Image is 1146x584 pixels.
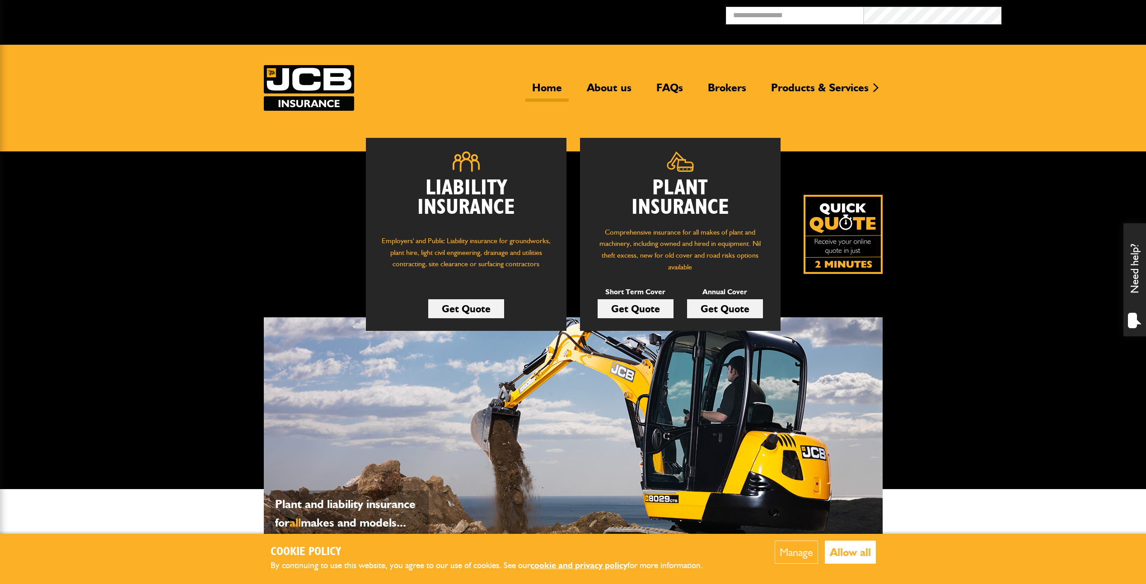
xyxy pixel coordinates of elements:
button: Manage [775,541,818,564]
span: all [290,515,301,530]
button: Broker Login [1001,7,1139,21]
a: FAQs [650,81,690,102]
a: Home [525,81,569,102]
p: Employers' and Public Liability insurance for groundworks, plant hire, light civil engineering, d... [379,235,553,278]
div: Need help? [1123,223,1146,336]
a: Get Quote [428,299,504,318]
h2: Plant Insurance [594,179,767,217]
p: Plant and liability insurance for makes and models... [275,495,424,532]
a: JCB Insurance Services [264,65,354,111]
img: Quick Quote [804,195,883,274]
a: Products & Services [764,81,875,102]
button: Allow all [825,541,876,564]
a: cookie and privacy policy [530,560,627,570]
a: Get your insurance quote isn just 2-minutes [804,195,883,274]
p: Comprehensive insurance for all makes of plant and machinery, including owned and hired in equipm... [594,226,767,273]
p: Annual Cover [687,286,763,298]
h2: Cookie Policy [271,545,718,559]
h2: Liability Insurance [379,179,553,226]
a: Brokers [701,81,753,102]
a: About us [580,81,638,102]
p: By continuing to use this website, you agree to our use of cookies. See our for more information. [271,559,718,573]
a: Get Quote [598,299,674,318]
img: JCB Insurance Services logo [264,65,354,111]
p: Short Term Cover [598,286,674,298]
a: Get Quote [687,299,763,318]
